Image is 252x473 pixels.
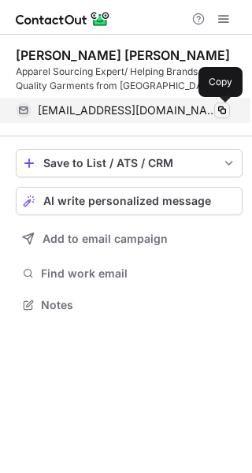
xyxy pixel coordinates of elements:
span: Add to email campaign [43,233,168,245]
img: ContactOut v5.3.10 [16,9,110,28]
div: Save to List / ATS / CRM [43,157,215,169]
div: Apparel Sourcing Expert/ Helping Brands Get Quality Garments from [GEOGRAPHIC_DATA]! [16,65,243,93]
button: save-profile-one-click [16,149,243,177]
button: AI write personalized message [16,187,243,215]
span: AI write personalized message [43,195,211,207]
span: Find work email [41,266,236,281]
button: Find work email [16,263,243,285]
span: [EMAIL_ADDRESS][DOMAIN_NAME] [38,103,218,117]
button: Notes [16,294,243,316]
span: Notes [41,298,236,312]
div: [PERSON_NAME] [PERSON_NAME] [16,47,230,63]
button: Add to email campaign [16,225,243,253]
